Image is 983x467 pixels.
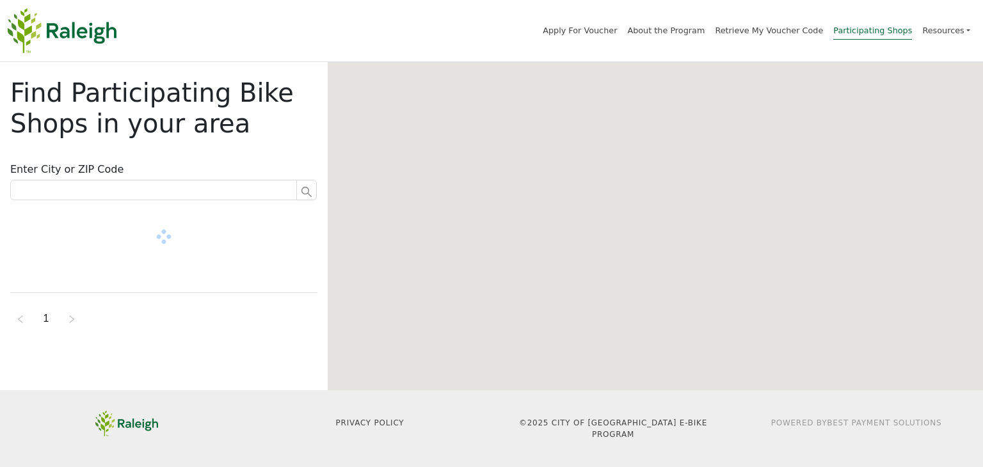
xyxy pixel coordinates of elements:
[336,418,404,427] a: Privacy Policy
[36,308,56,329] li: 1
[10,162,317,177] p: Enter City or ZIP Code
[833,26,912,40] a: Participating Shops
[16,315,25,324] span: left
[10,308,31,329] button: left
[67,315,76,324] span: right
[95,411,157,436] img: Columbus City Council
[61,308,82,329] li: Next Page
[10,308,31,329] li: Previous Page
[771,418,942,427] a: Powered ByBest Payment Solutions
[715,26,823,35] a: Retrieve My Voucher Code
[8,8,116,53] img: Program logo
[296,180,317,200] button: search
[499,417,727,440] p: © 2025 City of [GEOGRAPHIC_DATA] E-Bike Program
[543,26,617,35] a: Apply For Voucher
[922,19,970,42] a: Resources
[36,309,56,328] a: 1
[10,77,317,139] h1: Find Participating Bike Shops in your area
[301,186,312,198] span: search
[61,308,82,329] button: right
[627,26,705,35] a: About the Program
